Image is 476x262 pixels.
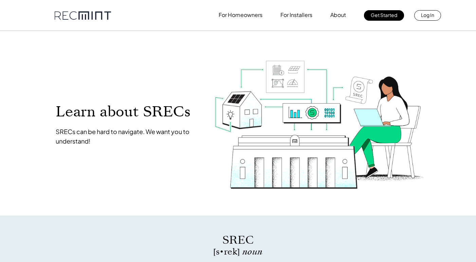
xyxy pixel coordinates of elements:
[128,232,348,248] p: SREC
[128,248,348,256] p: [s • rek]
[414,10,441,21] a: Log In
[219,10,262,20] p: For Homeowners
[242,246,263,258] span: noun
[421,10,434,20] p: Log In
[330,10,346,20] p: About
[364,10,404,21] a: Get Started
[280,10,312,20] p: For Installers
[371,10,397,20] p: Get Started
[56,104,200,119] p: Learn about SRECs
[56,127,200,146] p: SRECs can be hard to navigate. We want you to understand!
